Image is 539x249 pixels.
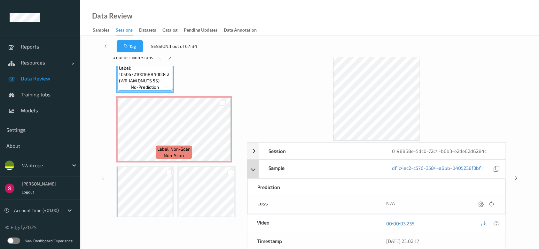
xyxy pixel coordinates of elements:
[386,220,414,227] a: 00:00:03.235
[259,160,382,178] div: Sample
[131,84,159,90] span: no-prediction
[180,217,232,223] span: Label: 9210315513446210
[139,27,156,35] div: Datasets
[184,27,217,35] div: Pending Updates
[162,27,177,35] div: Catalog
[169,43,197,49] span: 1 out of 67134
[248,195,377,214] div: Loss
[119,65,171,84] span: Label: 10506321001688400042 (WR JAM DNUTS 5S)
[392,165,483,173] a: df1c4ac2-c576-3584-a6bb-0405238f3bf1
[247,143,506,159] div: Session0198868e-5dc0-72c4-b6b3-e2de62d6284c
[116,26,139,35] a: Sessions
[247,233,377,249] div: Timestamp
[247,160,506,178] div: Sampledf1c4ac2-c576-3584-a6bb-0405238f3bf1
[139,26,162,35] a: Datasets
[119,217,171,223] span: Label: 9210315513446210
[248,179,377,195] div: Prediction
[224,26,263,35] a: Data Annotation
[151,43,169,49] span: Session:
[259,143,382,159] div: Session
[386,200,496,209] div: N/A
[247,215,377,233] div: Video
[162,26,184,35] a: Catalog
[117,40,143,52] button: Tag
[382,143,506,159] div: 0198868e-5dc0-72c4-b6b3-e2de62d6284c
[93,27,109,35] div: Samples
[164,152,184,159] span: non-scan
[224,27,257,35] div: Data Annotation
[184,26,224,35] a: Pending Updates
[93,26,116,35] a: Samples
[157,146,191,152] span: Label: Non-Scan
[92,13,132,19] div: Data Review
[116,27,133,35] div: Sessions
[386,238,496,244] div: [DATE] 23:02:17
[113,53,243,61] div: 0 out of 1 Non Scans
